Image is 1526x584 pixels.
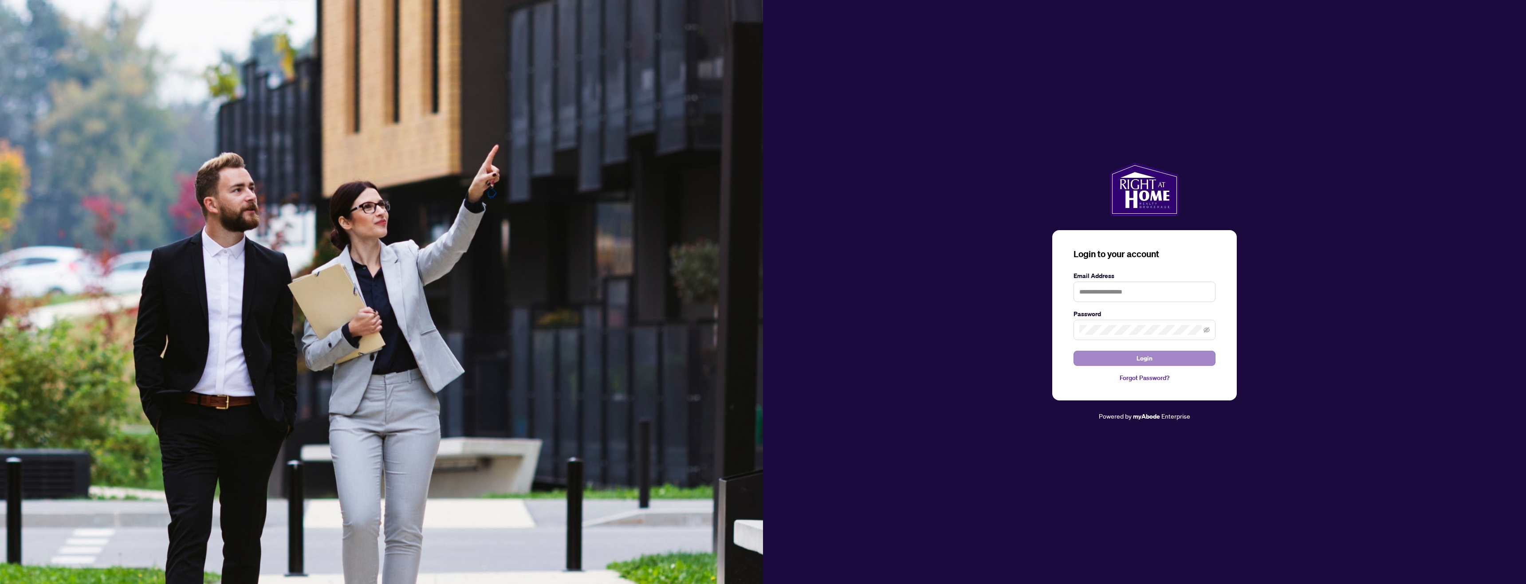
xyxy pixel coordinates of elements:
a: Forgot Password? [1074,373,1215,383]
span: eye-invisible [1203,327,1210,333]
a: myAbode [1133,412,1160,421]
span: Login [1137,351,1152,365]
span: Enterprise [1161,412,1190,420]
label: Email Address [1074,271,1215,281]
span: Powered by [1099,412,1132,420]
img: ma-logo [1110,163,1179,216]
h3: Login to your account [1074,248,1215,260]
label: Password [1074,309,1215,319]
button: Login [1074,351,1215,366]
